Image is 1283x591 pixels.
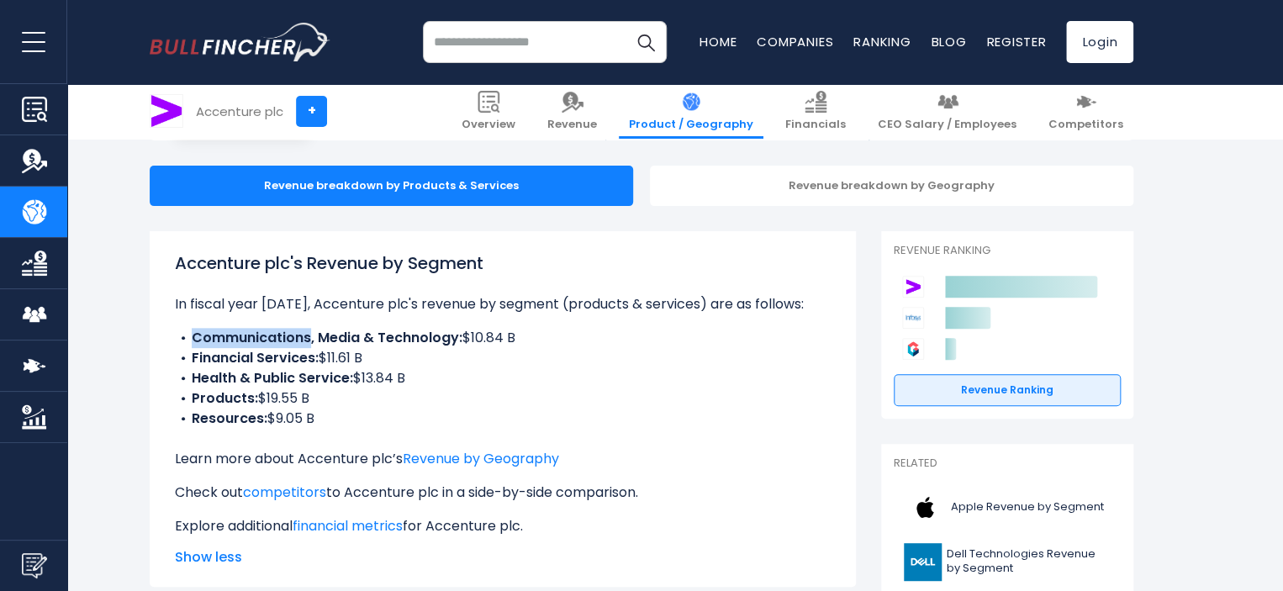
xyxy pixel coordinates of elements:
[625,21,667,63] button: Search
[894,456,1121,471] p: Related
[150,95,182,127] img: ACN logo
[951,500,1104,514] span: Apple Revenue by Segment
[175,348,831,368] li: $11.61 B
[894,244,1121,258] p: Revenue Ranking
[775,84,856,139] a: Financials
[150,166,633,206] div: Revenue breakdown by Products & Services
[175,251,831,276] h1: Accenture plc's Revenue by Segment
[192,388,258,408] b: Products:
[894,484,1121,530] a: Apple Revenue by Segment
[931,33,966,50] a: Blog
[451,84,525,139] a: Overview
[403,449,559,468] a: Revenue by Geography
[902,338,924,360] img: Genpact Limited competitors logo
[700,33,737,50] a: Home
[192,348,319,367] b: Financial Services:
[175,483,831,503] p: Check out to Accenture plc in a side-by-side comparison.
[192,368,353,388] b: Health & Public Service:
[175,368,831,388] li: $13.84 B
[150,23,330,61] a: Go to homepage
[293,516,403,536] a: financial metrics
[853,33,911,50] a: Ranking
[629,118,753,132] span: Product / Geography
[175,409,831,429] li: $9.05 B
[192,409,267,428] b: Resources:
[904,543,942,581] img: DELL logo
[904,488,946,526] img: AAPL logo
[1038,84,1133,139] a: Competitors
[150,23,330,61] img: bullfincher logo
[1066,21,1133,63] a: Login
[196,102,283,121] div: Accenture plc
[296,96,327,127] a: +
[785,118,846,132] span: Financials
[462,118,515,132] span: Overview
[175,516,831,536] p: Explore additional for Accenture plc.
[619,84,763,139] a: Product / Geography
[243,483,326,502] a: competitors
[878,118,1016,132] span: CEO Salary / Employees
[902,307,924,329] img: Infosys Limited competitors logo
[894,539,1121,585] a: Dell Technologies Revenue by Segment
[175,294,831,314] p: In fiscal year [DATE], Accenture plc's revenue by segment (products & services) are as follows:
[650,166,1133,206] div: Revenue breakdown by Geography
[547,118,597,132] span: Revenue
[894,374,1121,406] a: Revenue Ranking
[947,547,1111,576] span: Dell Technologies Revenue by Segment
[175,547,831,567] span: Show less
[902,276,924,298] img: Accenture plc competitors logo
[175,328,831,348] li: $10.84 B
[192,328,462,347] b: Communications, Media & Technology:
[868,84,1027,139] a: CEO Salary / Employees
[537,84,607,139] a: Revenue
[175,388,831,409] li: $19.55 B
[986,33,1046,50] a: Register
[175,449,831,469] p: Learn more about Accenture plc’s
[1048,118,1123,132] span: Competitors
[757,33,833,50] a: Companies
